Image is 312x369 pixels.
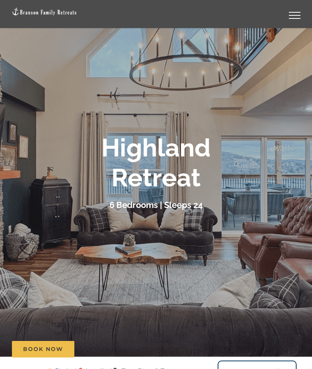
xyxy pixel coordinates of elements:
img: Branson Family Retreats Logo [12,7,77,16]
span: Book Now [23,346,63,352]
b: Highland Retreat [101,133,211,193]
a: Toggle Menu [279,12,310,19]
a: Book Now [12,341,74,357]
h3: 6 Bedrooms | Sleeps 24 [109,200,203,210]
